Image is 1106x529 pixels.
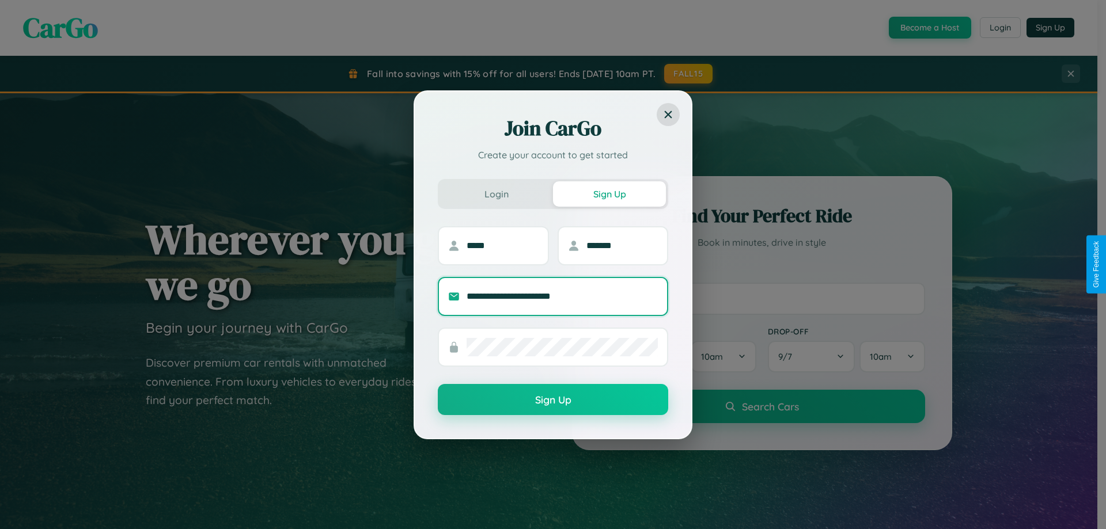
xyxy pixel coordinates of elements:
h2: Join CarGo [438,115,668,142]
div: Give Feedback [1092,241,1100,288]
button: Sign Up [438,384,668,415]
button: Sign Up [553,181,666,207]
p: Create your account to get started [438,148,668,162]
button: Login [440,181,553,207]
